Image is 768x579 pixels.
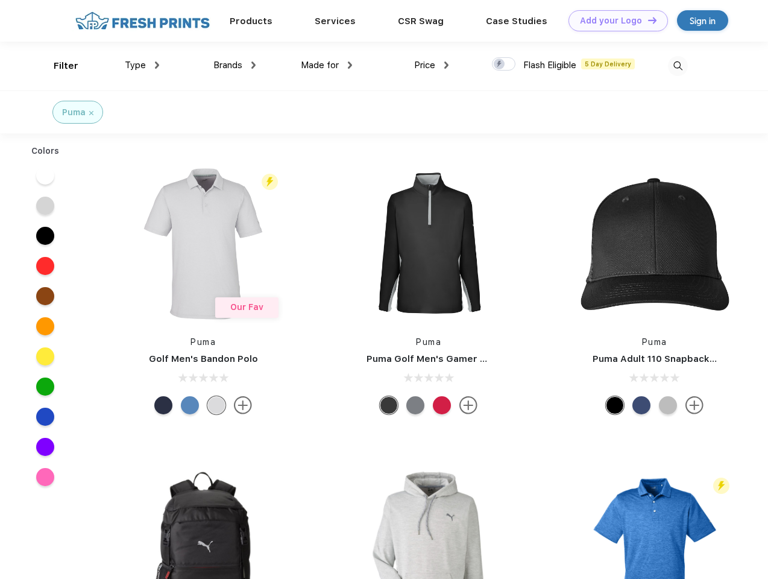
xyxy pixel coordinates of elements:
span: Type [125,60,146,71]
a: Puma [416,337,441,347]
div: Add your Logo [580,16,642,26]
span: Our Fav [230,302,263,312]
img: dropdown.png [251,62,256,69]
div: Quarry with Brt Whit [659,396,677,414]
img: dropdown.png [348,62,352,69]
a: Puma Golf Men's Gamer Golf Quarter-Zip [367,353,557,364]
img: fo%20logo%202.webp [72,10,213,31]
a: Puma [190,337,216,347]
span: Brands [213,60,242,71]
a: Products [230,16,272,27]
div: High Rise [207,396,225,414]
img: more.svg [459,396,477,414]
div: Puma Black [380,396,398,414]
div: Navy Blazer [154,396,172,414]
span: Price [414,60,435,71]
div: Ski Patrol [433,396,451,414]
a: Sign in [677,10,728,31]
img: more.svg [685,396,703,414]
a: Golf Men's Bandon Polo [149,353,258,364]
a: Services [315,16,356,27]
img: flash_active_toggle.svg [262,174,278,190]
div: Peacoat Qut Shd [632,396,650,414]
span: 5 Day Delivery [581,59,635,69]
img: func=resize&h=266 [348,163,509,324]
img: dropdown.png [444,62,449,69]
div: Pma Blk Pma Blk [606,396,624,414]
span: Flash Eligible [523,60,576,71]
img: flash_active_toggle.svg [713,478,729,494]
a: Puma [642,337,667,347]
div: Puma [62,106,86,119]
img: DT [648,17,656,24]
img: more.svg [234,396,252,414]
div: Colors [22,145,69,157]
div: Lake Blue [181,396,199,414]
div: Quiet Shade [406,396,424,414]
img: desktop_search.svg [668,56,688,76]
img: func=resize&h=266 [123,163,283,324]
img: filter_cancel.svg [89,111,93,115]
div: Sign in [690,14,716,28]
img: func=resize&h=266 [574,163,735,324]
img: dropdown.png [155,62,159,69]
a: CSR Swag [398,16,444,27]
span: Made for [301,60,339,71]
div: Filter [54,59,78,73]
